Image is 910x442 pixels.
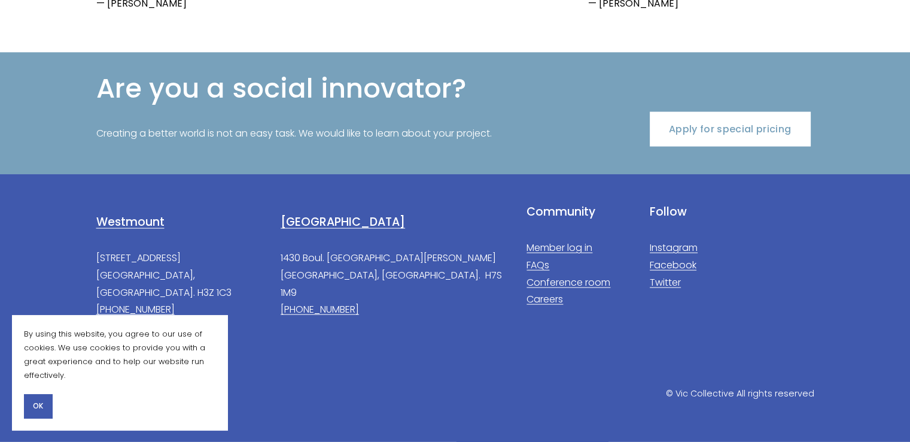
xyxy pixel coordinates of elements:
[526,257,549,274] a: FAQs
[33,401,43,411] span: OK
[12,315,227,430] section: Cookie banner
[526,274,610,292] a: Conference room
[96,71,507,106] h2: Are you a social innovator?
[96,250,507,319] p: [STREET_ADDRESS] [GEOGRAPHIC_DATA], [GEOGRAPHIC_DATA]. H3Z 1C3
[526,291,563,308] a: Careers
[96,125,507,143] p: Creating a better world is not an easy task. We would like to learn about your project.
[281,214,405,231] a: [GEOGRAPHIC_DATA]
[96,214,165,231] a: Westmount
[281,301,359,319] a: [PHONE_NUMBER]
[650,204,814,220] h4: Follow
[96,386,814,402] p: © Vic Collective All rights reserved
[650,240,698,257] a: Instagram
[24,394,52,418] button: OK
[24,327,215,382] p: By using this website, you agree to our use of cookies. We use cookies to provide you with a grea...
[650,257,696,274] a: Facebook
[526,204,629,220] h4: Community
[96,301,175,319] a: [PHONE_NUMBER]
[281,250,506,319] p: 1430 Boul. [GEOGRAPHIC_DATA][PERSON_NAME] [GEOGRAPHIC_DATA], [GEOGRAPHIC_DATA]. H7S 1M9
[650,274,681,292] a: Twitter
[526,240,592,257] a: Member log in
[650,112,810,146] a: Apply for special pricing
